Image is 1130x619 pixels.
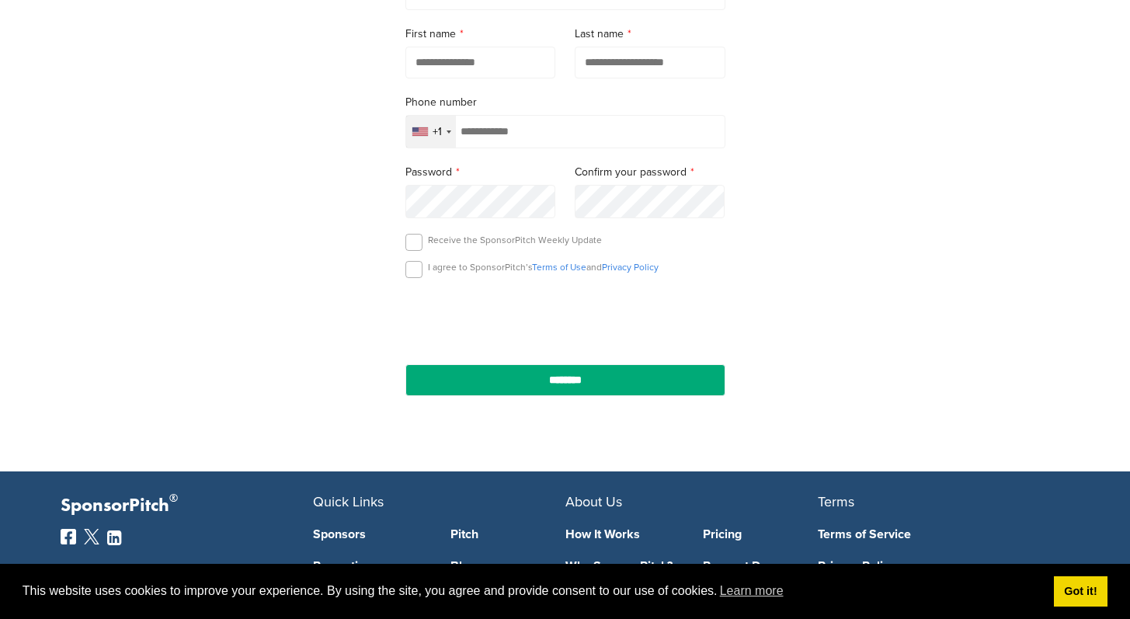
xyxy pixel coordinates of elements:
[313,560,428,572] a: Properties
[565,528,680,541] a: How It Works
[23,579,1041,603] span: This website uses cookies to improve your experience. By using the site, you agree and provide co...
[718,579,786,603] a: learn more about cookies
[565,493,622,510] span: About Us
[313,493,384,510] span: Quick Links
[84,529,99,544] img: Twitter
[169,489,178,508] span: ®
[477,296,654,342] iframe: reCAPTCHA
[450,560,565,572] a: Blog
[405,94,725,111] label: Phone number
[405,26,556,43] label: First name
[428,261,659,273] p: I agree to SponsorPitch’s and
[428,234,602,246] p: Receive the SponsorPitch Weekly Update
[818,560,1047,572] a: Privacy Policy
[532,262,586,273] a: Terms of Use
[703,528,818,541] a: Pricing
[575,26,725,43] label: Last name
[565,560,680,572] a: Why SponsorPitch?
[61,495,313,517] p: SponsorPitch
[406,116,456,148] div: Selected country
[602,262,659,273] a: Privacy Policy
[818,528,1047,541] a: Terms of Service
[405,164,556,181] label: Password
[450,528,565,541] a: Pitch
[1054,576,1107,607] a: dismiss cookie message
[575,164,725,181] label: Confirm your password
[433,127,442,137] div: +1
[313,528,428,541] a: Sponsors
[703,560,818,572] a: Request Demo
[818,493,854,510] span: Terms
[61,529,76,544] img: Facebook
